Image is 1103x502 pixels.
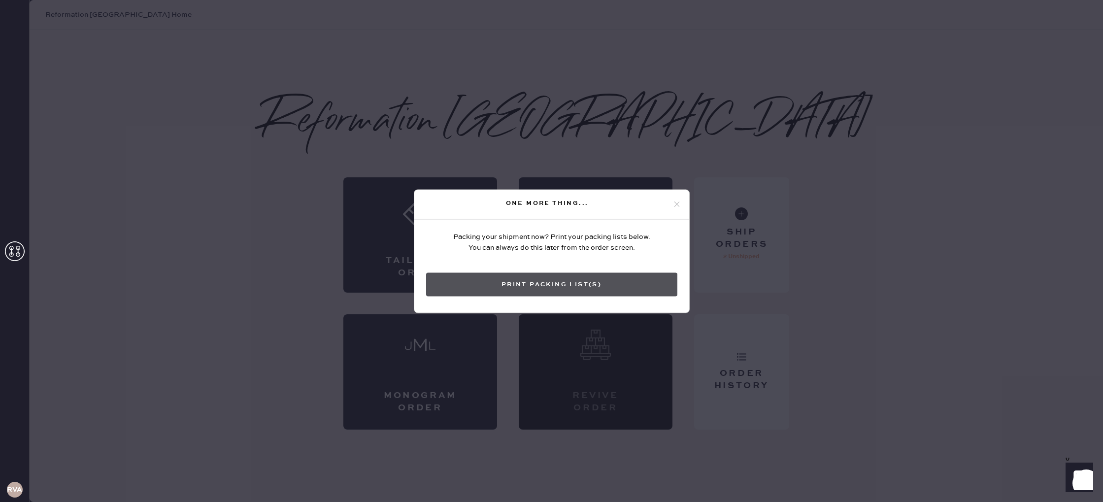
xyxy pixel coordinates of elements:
[453,231,650,253] div: Packing your shipment now? Print your packing lists below. You can always do this later from the ...
[7,486,22,493] h3: RVA
[1056,458,1099,500] iframe: Front Chat
[426,272,677,296] button: Print Packing List(s)
[422,198,672,209] div: One more thing...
